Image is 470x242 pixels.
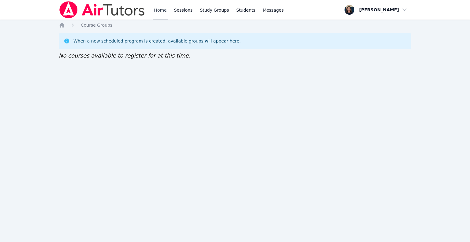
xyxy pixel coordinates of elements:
[73,38,241,44] div: When a new scheduled program is created, available groups will appear here.
[59,1,145,18] img: Air Tutors
[263,7,284,13] span: Messages
[59,22,411,28] nav: Breadcrumb
[59,52,191,59] span: No courses available to register for at this time.
[81,23,112,28] span: Course Groups
[81,22,112,28] a: Course Groups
